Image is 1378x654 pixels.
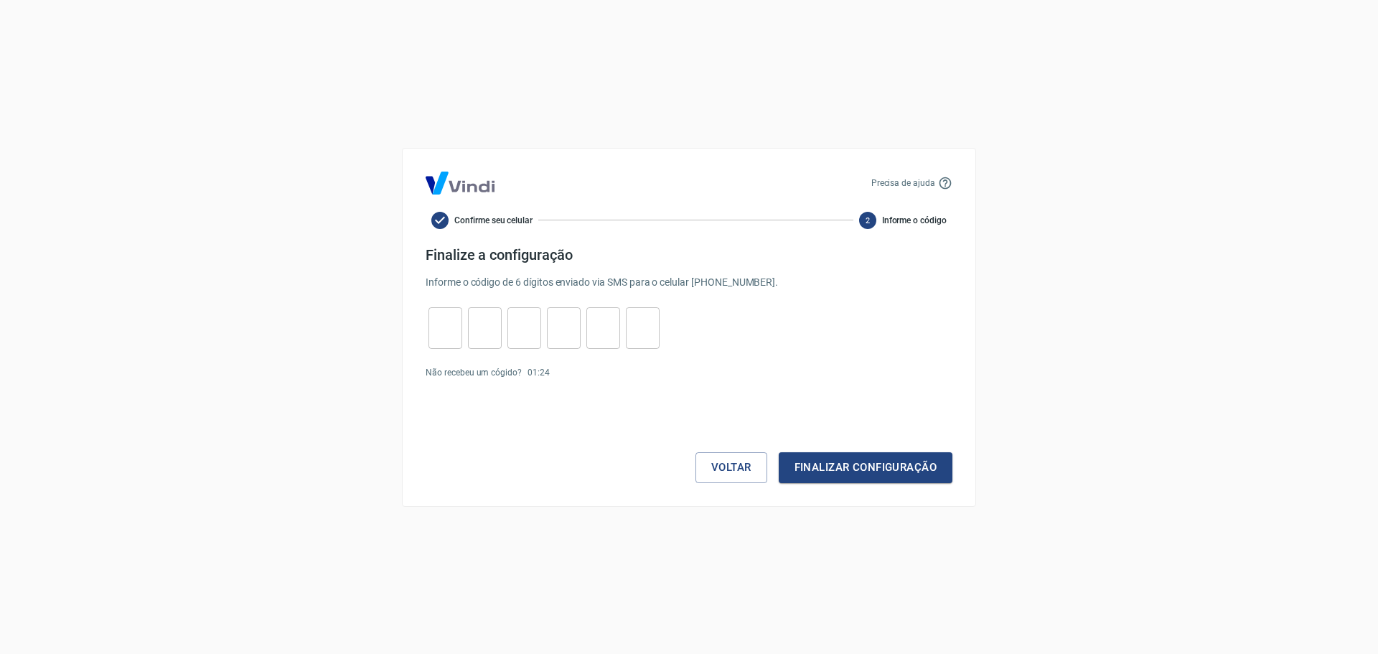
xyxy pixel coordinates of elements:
p: 01 : 24 [528,366,550,379]
button: Voltar [695,452,767,482]
span: Informe o código [882,214,947,227]
h4: Finalize a configuração [426,246,952,263]
p: Não recebeu um cógido? [426,366,522,379]
span: Confirme seu celular [454,214,533,227]
img: Logo Vind [426,172,495,195]
button: Finalizar configuração [779,452,952,482]
text: 2 [866,215,870,225]
p: Informe o código de 6 dígitos enviado via SMS para o celular [PHONE_NUMBER] . [426,275,952,290]
p: Precisa de ajuda [871,177,935,190]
